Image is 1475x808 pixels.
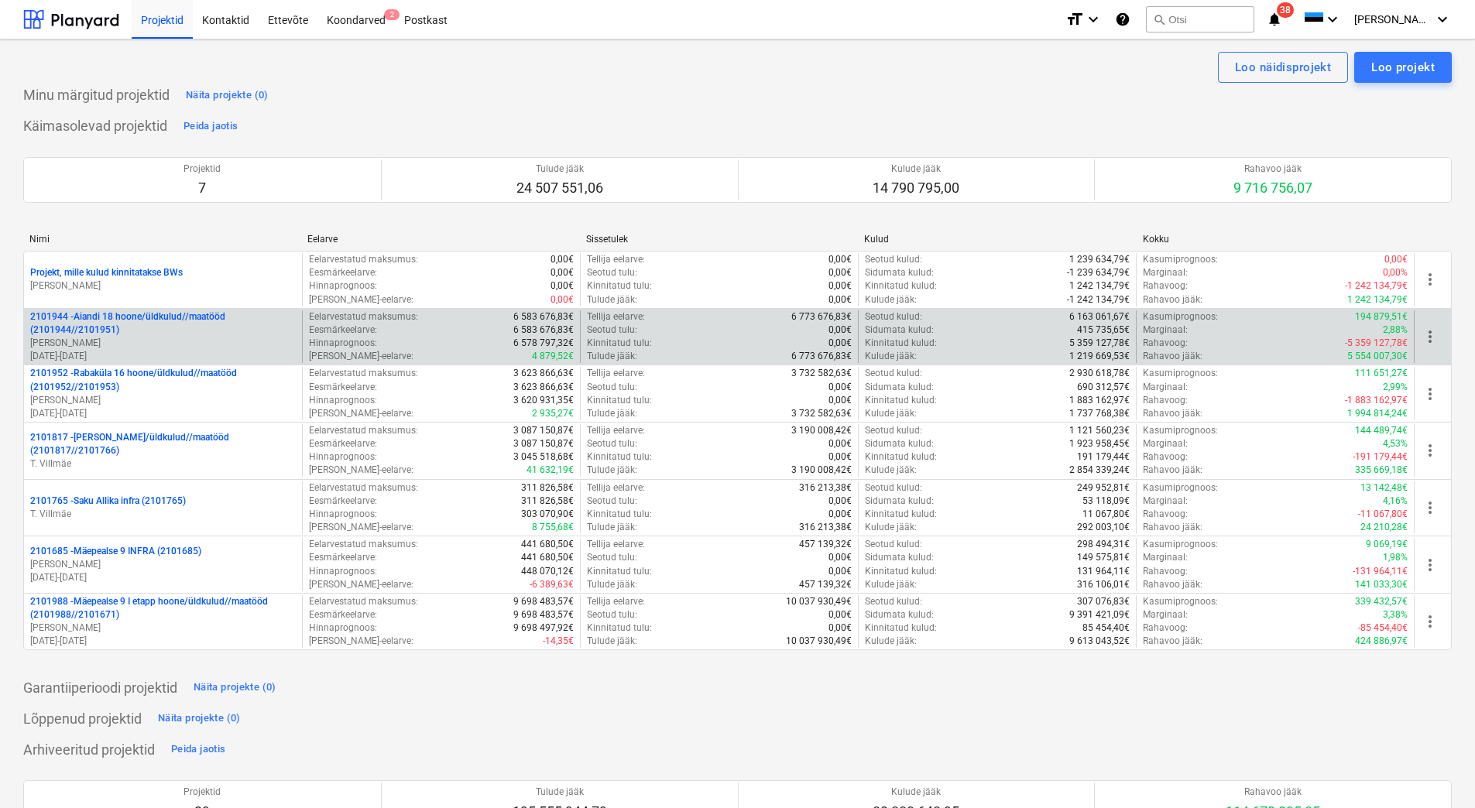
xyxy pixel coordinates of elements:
div: Näita projekte (0) [186,87,269,104]
p: 303 070,90€ [521,508,574,521]
p: Kinnitatud tulu : [587,279,652,293]
p: Eelarvestatud maksumus : [309,595,418,608]
p: Seotud tulu : [587,437,637,450]
p: 85 454,40€ [1082,621,1130,635]
p: Tellija eelarve : [587,595,645,608]
p: Kulude jääk [873,163,959,176]
p: Hinnaprognoos : [309,337,377,350]
p: 2101817 - [PERSON_NAME]/üldkulud//maatööd (2101817//2101766) [30,431,296,457]
p: Rahavoog : [1143,337,1188,350]
p: 3 087 150,87€ [513,424,574,437]
p: 457 139,32€ [799,538,852,551]
p: Seotud tulu : [587,266,637,279]
p: -1 242 134,79€ [1345,279,1408,293]
p: Kasumiprognoos : [1143,595,1218,608]
p: Rahavoo jääk : [1143,407,1202,420]
p: [DATE] - [DATE] [30,407,296,420]
p: 316 106,01€ [1077,578,1130,591]
p: 2101765 - Saku Allika infra (2101765) [30,495,186,508]
span: more_vert [1421,385,1439,403]
p: Hinnaprognoos : [309,621,377,635]
button: Peida jaotis [180,114,242,139]
p: Kinnitatud kulud : [865,394,937,407]
p: Tulude jääk : [587,464,637,477]
p: Tulude jääk : [587,293,637,306]
div: Kokku [1143,234,1408,245]
p: [PERSON_NAME]-eelarve : [309,635,413,648]
p: Rahavoog : [1143,508,1188,521]
p: 9 698 497,92€ [513,621,574,635]
p: Kulude jääk : [865,521,917,534]
p: 3 620 931,35€ [513,394,574,407]
p: Eesmärkeelarve : [309,324,377,337]
p: 0,00€ [828,324,852,337]
p: Eesmärkeelarve : [309,437,377,450]
p: Kasumiprognoos : [1143,481,1218,495]
span: more_vert [1421,612,1439,631]
p: 441 680,50€ [521,538,574,551]
div: Loo projekt [1371,57,1435,77]
i: Abikeskus [1115,10,1130,29]
p: Rahavoog : [1143,565,1188,578]
p: 53 118,09€ [1082,495,1130,508]
p: Hinnaprognoos : [309,279,377,293]
p: 0,00€ [828,337,852,350]
p: 2101952 - Rabaküla 16 hoone/üldkulud//maatööd (2101952//2101953) [30,367,296,393]
p: 194 879,51€ [1355,310,1408,324]
p: Kasumiprognoos : [1143,310,1218,324]
p: 6 583 676,83€ [513,310,574,324]
p: Tulude jääk : [587,635,637,648]
span: more_vert [1421,327,1439,346]
p: 0,00% [1383,266,1408,279]
p: 191 179,44€ [1077,450,1130,464]
p: 2 935,27€ [532,407,574,420]
p: 3 190 008,42€ [791,464,852,477]
p: 335 669,18€ [1355,464,1408,477]
p: Seotud kulud : [865,310,922,324]
p: 3 045 518,68€ [513,450,574,464]
p: 0,00€ [828,450,852,464]
p: 0,00€ [551,279,574,293]
p: Marginaal : [1143,551,1188,564]
p: Tulude jääk [516,163,603,176]
p: Eesmärkeelarve : [309,495,377,508]
p: 9 698 483,57€ [513,608,574,621]
p: Tellija eelarve : [587,253,645,266]
p: 24 210,28€ [1360,521,1408,534]
p: Eelarvestatud maksumus : [309,481,418,495]
p: 3 087 150,87€ [513,437,574,450]
p: Eelarvestatud maksumus : [309,538,418,551]
span: 38 [1277,2,1294,18]
p: 0,00€ [828,495,852,508]
button: Näita projekte (0) [182,83,273,108]
p: 3 623 866,63€ [513,381,574,394]
p: 339 432,57€ [1355,595,1408,608]
div: Eelarve [307,234,573,245]
span: more_vert [1421,556,1439,574]
p: Kulude jääk : [865,635,917,648]
p: 6 583 676,83€ [513,324,574,337]
p: 2101685 - Mäepealse 9 INFRA (2101685) [30,545,201,558]
p: Eesmärkeelarve : [309,381,377,394]
span: more_vert [1421,441,1439,460]
p: Sidumata kulud : [865,437,934,450]
p: 2,99% [1383,381,1408,394]
p: 2101988 - Mäepealse 9 I etapp hoone/üldkulud//maatööd (2101988//2101671) [30,595,296,621]
p: 311 826,58€ [521,495,574,508]
p: -1 242 134,79€ [1067,293,1130,306]
p: Rahavoo jääk : [1143,578,1202,591]
p: Projekt, mille kulud kinnitatakse BWs [30,266,183,279]
p: 1 239 634,79€ [1069,253,1130,266]
p: 5 554 007,30€ [1347,350,1408,363]
span: more_vert [1421,270,1439,289]
p: 690 312,57€ [1077,381,1130,394]
p: Seotud tulu : [587,608,637,621]
p: Rahavoo jääk : [1143,293,1202,306]
p: Seotud kulud : [865,595,922,608]
p: 10 037 930,49€ [786,595,852,608]
p: Kinnitatud kulud : [865,621,937,635]
p: 311 826,58€ [521,481,574,495]
p: Seotud kulud : [865,424,922,437]
p: Sidumata kulud : [865,381,934,394]
button: Otsi [1146,6,1254,33]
